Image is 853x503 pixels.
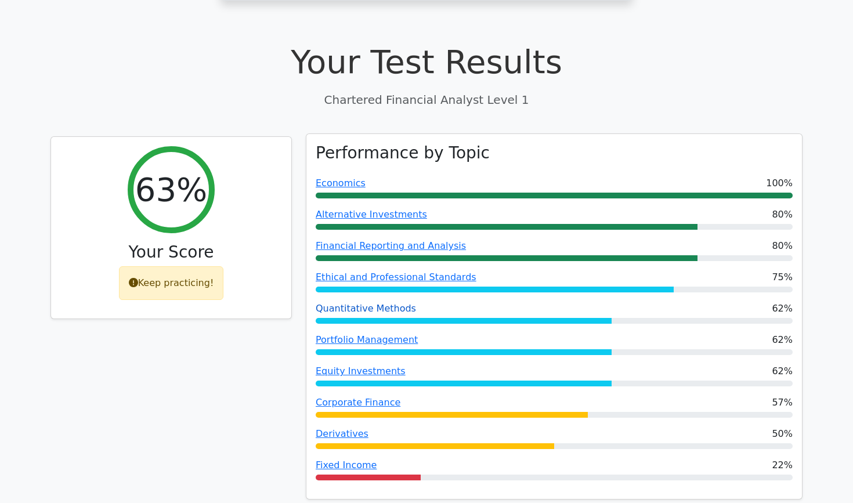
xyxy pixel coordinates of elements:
a: Economics [316,178,366,189]
span: 62% [772,302,793,316]
span: 22% [772,458,793,472]
div: Keep practicing! [119,266,224,300]
h2: 63% [135,170,207,209]
h3: Performance by Topic [316,143,490,163]
span: 57% [772,396,793,410]
span: 80% [772,208,793,222]
a: Derivatives [316,428,368,439]
a: Ethical and Professional Standards [316,272,476,283]
span: 62% [772,364,793,378]
span: 50% [772,427,793,441]
a: Equity Investments [316,366,406,377]
p: Chartered Financial Analyst Level 1 [50,91,803,108]
a: Portfolio Management [316,334,418,345]
a: Fixed Income [316,459,377,471]
h1: Your Test Results [50,42,803,81]
a: Quantitative Methods [316,303,416,314]
a: Financial Reporting and Analysis [316,240,466,251]
a: Alternative Investments [316,209,427,220]
span: 80% [772,239,793,253]
span: 62% [772,333,793,347]
a: Corporate Finance [316,397,400,408]
span: 75% [772,270,793,284]
span: 100% [766,176,793,190]
h3: Your Score [60,243,282,262]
